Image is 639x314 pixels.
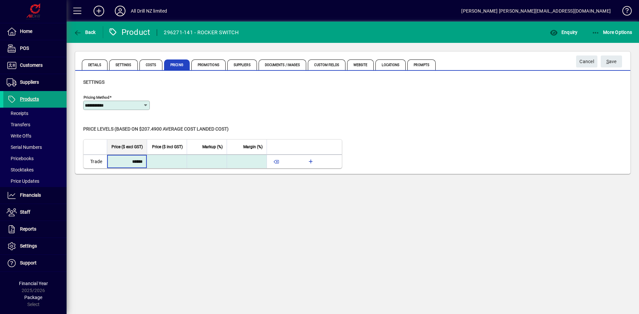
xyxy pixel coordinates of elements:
button: Enquiry [548,26,579,38]
div: 296271-141 - ROCKER SWITCH [164,27,239,38]
td: Trade [84,155,107,168]
span: Costs [139,59,163,70]
span: ave [606,56,617,67]
a: Serial Numbers [3,142,67,153]
span: Website [347,59,374,70]
span: Support [20,260,37,265]
span: Back [74,30,96,35]
a: Financials [3,187,67,204]
span: S [606,59,609,64]
a: Price Updates [3,175,67,187]
button: More Options [590,26,634,38]
span: Products [20,96,39,102]
a: POS [3,40,67,57]
a: Receipts [3,108,67,119]
button: Save [601,55,622,67]
span: Details [82,59,107,70]
span: Stocktakes [7,167,34,172]
span: Home [20,29,32,34]
a: Support [3,255,67,271]
a: Suppliers [3,74,67,91]
span: Price Updates [7,178,39,184]
span: Write Offs [7,133,31,139]
a: Home [3,23,67,40]
a: Pricebooks [3,153,67,164]
span: Transfers [7,122,30,127]
span: Suppliers [227,59,257,70]
span: Pricing [164,59,190,70]
a: Staff [3,204,67,221]
span: Settings [83,79,105,85]
span: More Options [592,30,632,35]
a: Transfers [3,119,67,130]
div: [PERSON_NAME] [PERSON_NAME][EMAIL_ADDRESS][DOMAIN_NAME] [461,6,611,16]
app-page-header-button: Back [67,26,103,38]
div: Product [108,27,150,38]
span: Settings [20,243,37,249]
span: Prompts [407,59,436,70]
span: Locations [375,59,406,70]
span: Enquiry [550,30,577,35]
div: All Drill NZ limited [131,6,167,16]
a: Settings [3,238,67,255]
span: Reports [20,226,36,232]
button: Add [88,5,109,17]
span: Promotions [191,59,226,70]
span: Financial Year [19,281,48,286]
span: Margin (%) [243,143,263,151]
span: POS [20,46,29,51]
span: Cancel [579,56,594,67]
span: Pricebooks [7,156,34,161]
span: Suppliers [20,79,39,85]
span: Financials [20,192,41,198]
span: Price levels (based on $207.4900 Average cost landed cost) [83,126,229,132]
a: Customers [3,57,67,74]
span: Customers [20,62,43,68]
span: Serial Numbers [7,145,42,150]
span: Receipts [7,111,28,116]
button: Cancel [576,55,597,67]
span: Staff [20,209,30,215]
span: Custom Fields [308,59,345,70]
a: Write Offs [3,130,67,142]
span: Markup (%) [202,143,223,151]
a: Reports [3,221,67,238]
mat-label: Pricing method [84,95,109,100]
a: Stocktakes [3,164,67,175]
span: Price ($ excl GST) [111,143,143,151]
span: Documents / Images [259,59,307,70]
button: Profile [109,5,131,17]
span: Package [24,295,42,300]
a: Knowledge Base [617,1,631,23]
span: Price ($ incl GST) [152,143,183,151]
button: Back [72,26,98,38]
span: Settings [109,59,138,70]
